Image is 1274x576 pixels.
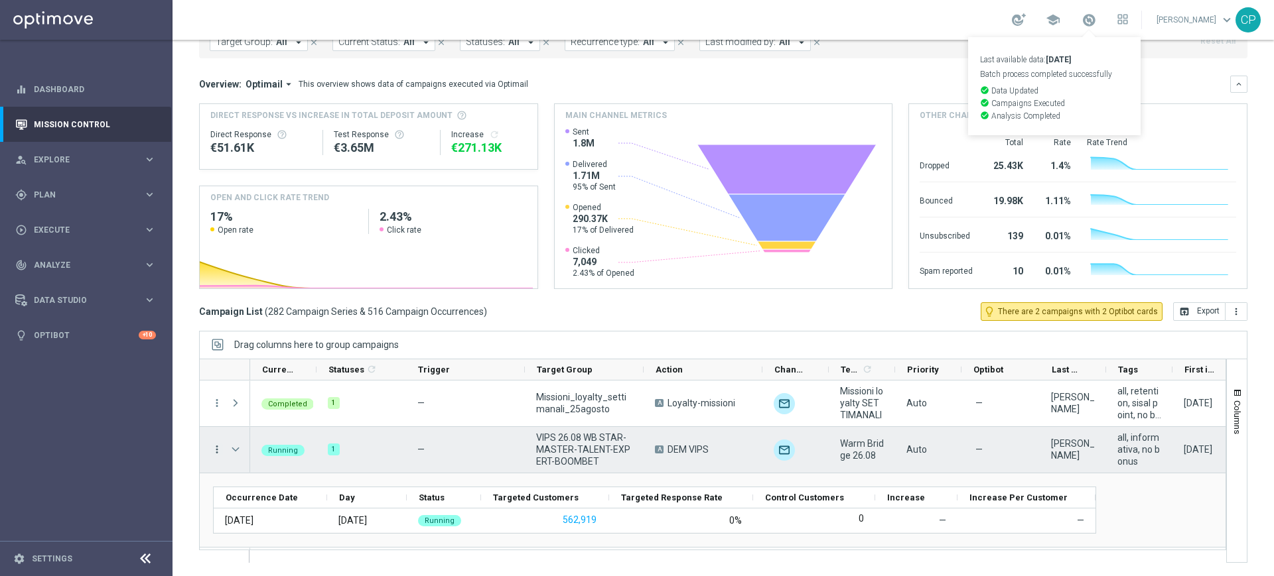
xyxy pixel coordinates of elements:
i: close [309,38,318,47]
div: Data Studio [15,294,143,306]
i: play_circle_outline [15,224,27,236]
div: 10 [989,259,1023,280]
span: All [779,36,790,48]
div: Tuesday [338,514,367,526]
p: Last available data: [980,56,1129,64]
span: All [276,36,287,48]
button: lightbulb Optibot +10 [15,330,157,341]
div: 25 Aug 2025, Monday [1184,397,1212,409]
div: 1.4% [1039,154,1071,175]
button: more_vert [211,397,223,409]
colored-tag: Running [418,514,461,526]
span: Priority [907,365,939,374]
span: Target Group [537,365,593,374]
span: Calculate column [860,362,873,376]
i: refresh [862,364,873,374]
span: Drag columns here to group campaigns [234,339,399,350]
div: Data Studio keyboard_arrow_right [15,295,157,306]
span: Calculate column [364,362,377,376]
button: close [540,35,552,50]
i: refresh [366,364,377,374]
span: Trigger [418,365,450,374]
span: Missioni loyalty SETTIMANALI [840,385,884,421]
span: All [403,36,415,48]
span: 282 Campaign Series & 516 Campaign Occurrences [268,306,484,317]
span: keyboard_arrow_down [1220,13,1234,27]
a: Optibot [34,317,139,353]
span: Tags [1118,365,1138,374]
i: arrow_drop_down [660,36,672,48]
div: Optibot [15,317,156,353]
span: — [939,515,946,526]
span: all, informativa, no bonus [1117,432,1161,467]
span: Status [419,492,445,502]
span: school [1046,13,1060,27]
div: CP [1236,7,1261,32]
span: First in Range [1184,365,1216,374]
div: €3,653,226 [334,140,429,156]
div: equalizer Dashboard [15,84,157,95]
span: Day [339,492,355,502]
button: Target Group: All arrow_drop_down [210,34,308,51]
h2: 17% [210,209,358,225]
multiple-options-button: Export to CSV [1173,306,1247,316]
colored-tag: Completed [261,397,314,410]
p: Data Updated [980,86,1125,95]
span: Templates [841,365,860,374]
span: — [417,444,425,455]
img: Optimail [774,439,795,461]
colored-tag: Running [261,443,305,456]
div: 0.01% [1039,259,1071,280]
i: close [541,38,551,47]
button: more_vert [211,443,223,455]
div: This overview shows data of campaigns executed via Optimail [299,78,528,90]
span: Statuses [328,365,364,374]
span: All [643,36,654,48]
a: [PERSON_NAME]keyboard_arrow_down [1155,10,1236,30]
button: close [435,35,447,50]
div: 26 Aug 2025 [225,514,253,526]
span: Optimail [246,78,283,90]
div: 1.11% [1039,189,1071,210]
span: 2.43% of Opened [573,268,634,278]
span: Increase [887,492,925,502]
div: Press SPACE to select this row. [200,380,250,427]
div: +10 [139,331,156,339]
div: Analyze [15,259,143,271]
span: Targeted Response Rate [621,492,723,502]
span: Missioni_loyalty_settimanali_25agosto [536,391,632,415]
i: keyboard_arrow_right [143,223,156,236]
i: check_circle [980,86,989,95]
div: Chiara Pigato [1051,437,1095,461]
button: more_vert [1226,302,1247,321]
div: Mission Control [15,107,156,142]
span: Action [656,365,683,374]
span: Last modified by: [705,36,776,48]
h3: Overview: [199,78,242,90]
div: Total [989,137,1023,148]
span: Statuses: [466,36,505,48]
div: Dashboard [15,72,156,107]
div: Dropped [920,154,973,175]
div: 1 [328,443,340,455]
a: Last available data:[DATE] Batch process completed successfully check_circle Data Updated check_c... [1080,10,1097,31]
div: Spam reported [920,259,973,280]
button: open_in_browser Export [1173,302,1226,321]
img: Optimail [774,393,795,414]
button: 562,919 [561,512,598,528]
span: Open rate [218,225,253,235]
span: — [1077,515,1084,526]
span: Current Status: [338,36,400,48]
i: gps_fixed [15,189,27,201]
span: Channel [774,365,806,374]
span: Completed [268,400,307,408]
span: Recurrence type: [571,36,640,48]
div: Bounced [920,189,973,210]
span: A [655,399,664,407]
span: Current Status [262,365,294,374]
i: keyboard_arrow_right [143,153,156,166]
span: Click rate [387,225,421,235]
h4: Main channel metrics [565,109,667,121]
i: open_in_browser [1179,306,1190,317]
